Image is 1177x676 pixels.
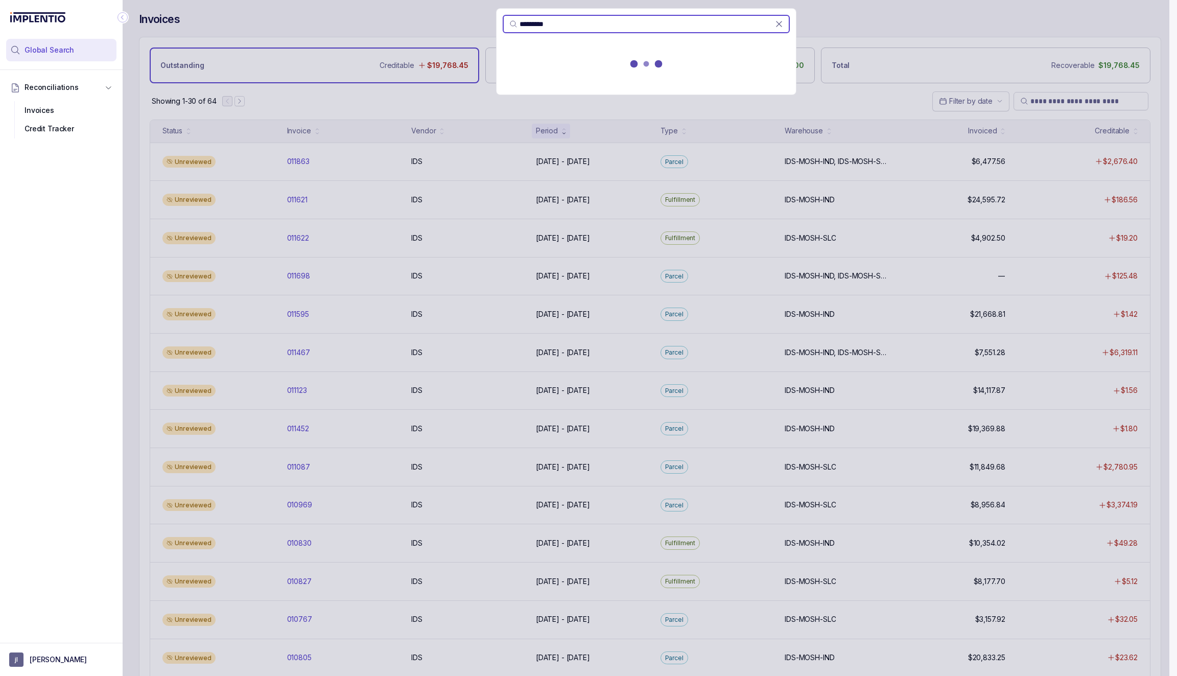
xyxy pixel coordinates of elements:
button: User initials[PERSON_NAME] [9,652,113,667]
span: User initials [9,652,23,667]
span: Reconciliations [25,82,79,92]
div: Credit Tracker [14,120,108,138]
div: Collapse Icon [116,11,129,24]
span: Global Search [25,45,74,55]
div: Reconciliations [6,99,116,141]
p: [PERSON_NAME] [30,655,87,665]
div: Invoices [14,101,108,120]
button: Reconciliations [6,76,116,99]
